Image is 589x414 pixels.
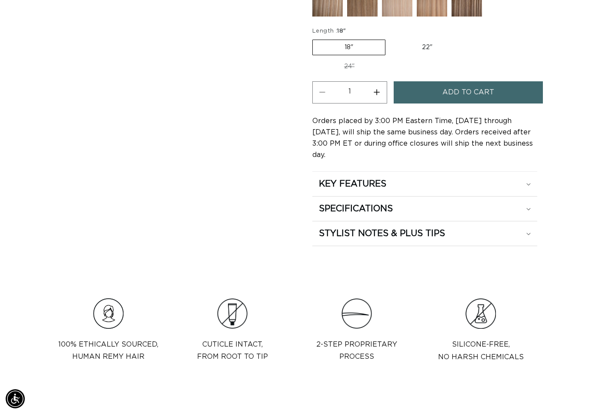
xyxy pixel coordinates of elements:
button: Add to cart [394,81,543,103]
p: 100% Ethically sourced, Human Remy Hair [58,338,158,364]
h2: STYLIST NOTES & PLUS TIPS [319,228,445,239]
legend: Length : [312,27,347,36]
span: Add to cart [442,81,494,103]
summary: STYLIST NOTES & PLUS TIPS [312,221,537,246]
span: Orders placed by 3:00 PM Eastern Time, [DATE] through [DATE], will ship the same business day. Or... [312,117,533,158]
p: Silicone-Free, No Harsh Chemicals [438,338,524,364]
label: 22" [390,40,464,55]
img: Hair_Icon_a70f8c6f-f1c4-41e1-8dbd-f323a2e654e6.png [93,298,124,329]
h2: SPECIFICATIONS [319,203,393,214]
div: Accessibility Menu [6,389,25,408]
p: Cuticle intact, from root to tip [197,338,268,364]
label: 18" [312,40,385,55]
img: Clip_path_group_3e966cc6-585a-453a-be60-cd6cdacd677c.png [217,298,248,329]
img: Clip_path_group_11631e23-4577-42dd-b462-36179a27abaf.png [341,298,372,329]
img: Group.png [465,298,496,329]
span: 18" [337,28,346,34]
label: 24" [312,59,386,74]
p: 2-step proprietary process [316,338,397,364]
iframe: Chat Widget [467,320,589,414]
summary: KEY FEATURES [312,172,537,196]
h2: KEY FEATURES [319,178,386,190]
summary: SPECIFICATIONS [312,197,537,221]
